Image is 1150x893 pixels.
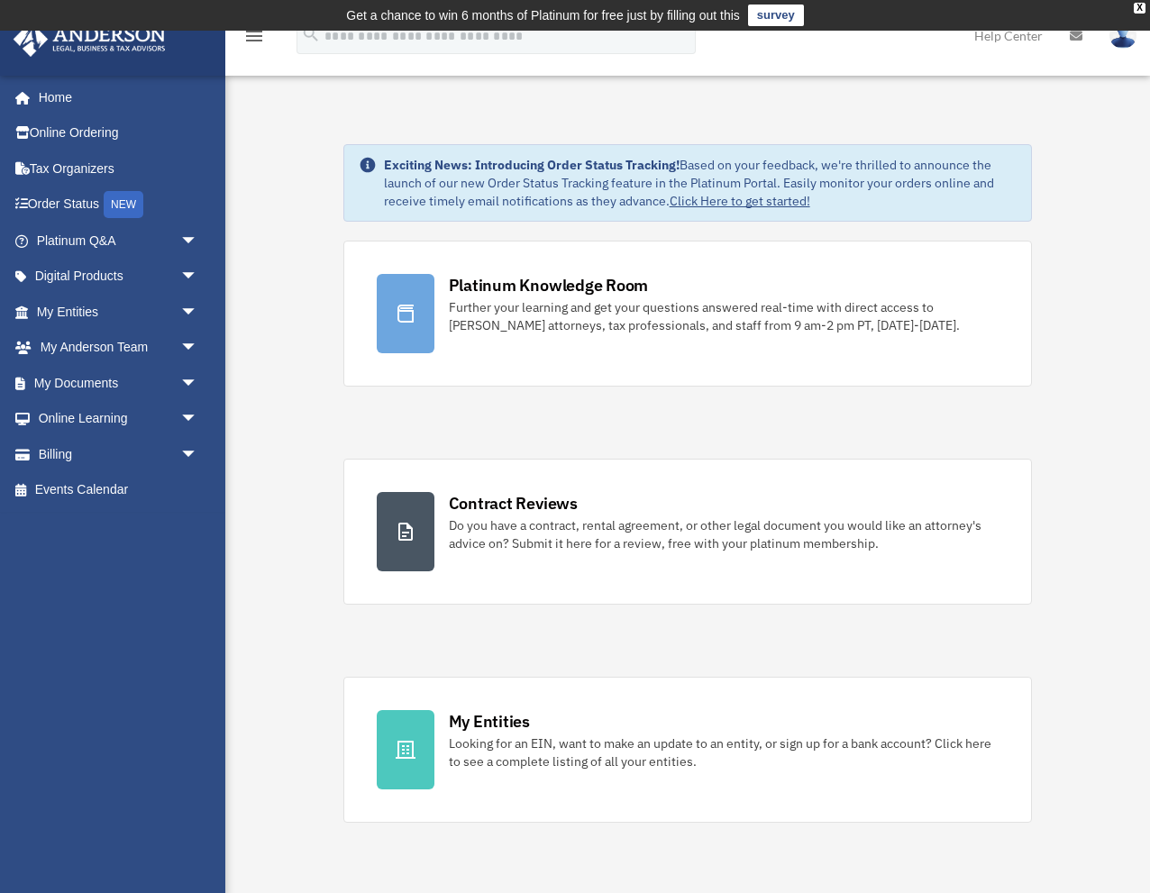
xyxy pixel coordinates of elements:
a: Platinum Knowledge Room Further your learning and get your questions answered real-time with dire... [343,241,1033,387]
span: arrow_drop_down [180,259,216,296]
span: arrow_drop_down [180,223,216,260]
a: Events Calendar [13,472,225,508]
i: menu [243,25,265,47]
a: Online Learningarrow_drop_down [13,401,225,437]
div: Further your learning and get your questions answered real-time with direct access to [PERSON_NAM... [449,298,999,334]
div: Based on your feedback, we're thrilled to announce the launch of our new Order Status Tracking fe... [384,156,1018,210]
a: My Anderson Teamarrow_drop_down [13,330,225,366]
img: User Pic [1109,23,1136,49]
a: My Entitiesarrow_drop_down [13,294,225,330]
span: arrow_drop_down [180,401,216,438]
strong: Exciting News: Introducing Order Status Tracking! [384,157,680,173]
a: Home [13,79,216,115]
a: Online Ordering [13,115,225,151]
a: Digital Productsarrow_drop_down [13,259,225,295]
span: arrow_drop_down [180,436,216,473]
div: My Entities [449,710,530,733]
a: survey [748,5,804,26]
a: Contract Reviews Do you have a contract, rental agreement, or other legal document you would like... [343,459,1033,605]
img: Anderson Advisors Platinum Portal [8,22,171,57]
span: arrow_drop_down [180,294,216,331]
div: NEW [104,191,143,218]
a: Billingarrow_drop_down [13,436,225,472]
div: Get a chance to win 6 months of Platinum for free just by filling out this [346,5,740,26]
a: My Documentsarrow_drop_down [13,365,225,401]
div: Do you have a contract, rental agreement, or other legal document you would like an attorney's ad... [449,516,999,552]
i: search [301,24,321,44]
div: Platinum Knowledge Room [449,274,649,296]
a: Platinum Q&Aarrow_drop_down [13,223,225,259]
a: menu [243,32,265,47]
div: Looking for an EIN, want to make an update to an entity, or sign up for a bank account? Click her... [449,734,999,770]
div: Contract Reviews [449,492,578,515]
a: Order StatusNEW [13,187,225,223]
a: My Entities Looking for an EIN, want to make an update to an entity, or sign up for a bank accoun... [343,677,1033,823]
span: arrow_drop_down [180,365,216,402]
span: arrow_drop_down [180,330,216,367]
a: Tax Organizers [13,150,225,187]
a: Click Here to get started! [670,193,810,209]
div: close [1134,3,1145,14]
